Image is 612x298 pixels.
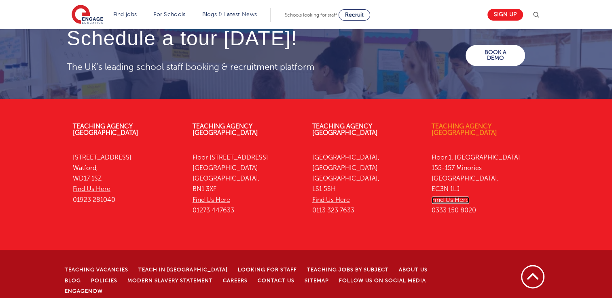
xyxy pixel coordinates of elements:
[339,278,426,283] a: Follow us on Social Media
[339,9,370,21] a: Recruit
[312,196,350,204] a: Find Us Here
[91,278,117,283] a: Policies
[72,5,103,25] img: Engage Education
[432,152,539,216] p: Floor 1, [GEOGRAPHIC_DATA] 155-157 Minories [GEOGRAPHIC_DATA], EC3N 1LJ 0333 150 8020
[138,267,228,273] a: Teach in [GEOGRAPHIC_DATA]
[487,9,523,21] a: Sign up
[127,278,213,283] a: Modern Slavery Statement
[153,11,185,17] a: For Schools
[67,27,387,50] h4: Schedule a tour [DATE]!
[65,288,103,294] a: EngageNow
[113,11,137,17] a: Find jobs
[432,123,497,136] a: Teaching Agency [GEOGRAPHIC_DATA]
[305,278,329,283] a: Sitemap
[73,185,110,193] a: Find Us Here
[73,152,180,205] p: [STREET_ADDRESS] Watford, WD17 1SZ 01923 281040
[399,267,428,273] a: About Us
[202,11,257,17] a: Blogs & Latest News
[238,267,297,273] a: Looking for staff
[193,123,258,136] a: Teaching Agency [GEOGRAPHIC_DATA]
[65,278,81,283] a: Blog
[312,123,378,136] a: Teaching Agency [GEOGRAPHIC_DATA]
[307,267,389,273] a: Teaching jobs by subject
[193,152,300,216] p: Floor [STREET_ADDRESS] [GEOGRAPHIC_DATA] [GEOGRAPHIC_DATA], BN1 3XF 01273 447633
[65,267,128,273] a: Teaching Vacancies
[285,12,337,18] span: Schools looking for staff
[223,278,248,283] a: Careers
[432,196,469,204] a: Find Us Here
[312,152,420,216] p: [GEOGRAPHIC_DATA], [GEOGRAPHIC_DATA] [GEOGRAPHIC_DATA], LS1 5SH 0113 323 7633
[67,60,387,74] p: The UK’s leading school staff booking & recruitment platform
[466,45,525,66] a: BOOK A DEMO
[193,196,230,204] a: Find Us Here
[345,12,364,18] span: Recruit
[258,278,294,283] a: Contact Us
[73,123,138,136] a: Teaching Agency [GEOGRAPHIC_DATA]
